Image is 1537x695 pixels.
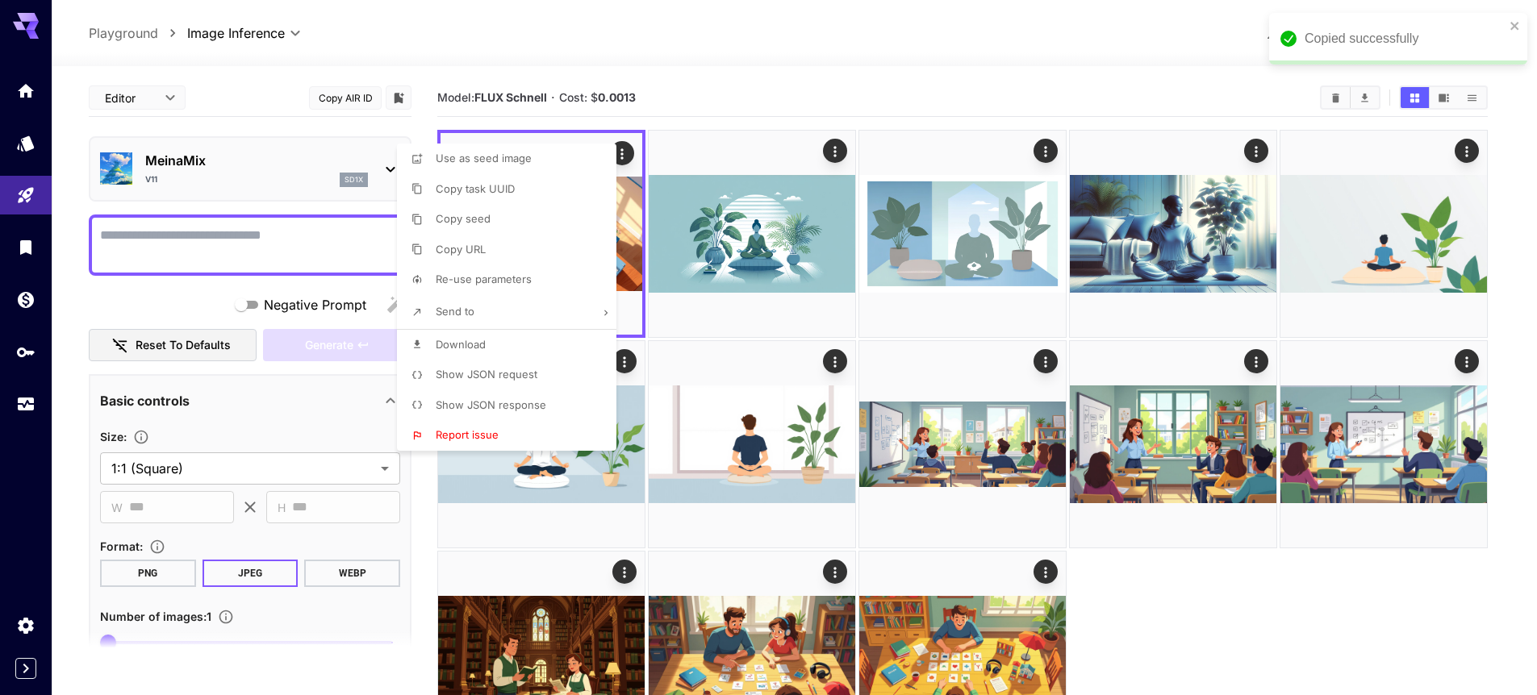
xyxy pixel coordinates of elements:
[1305,29,1505,48] div: Copied successfully
[436,152,532,164] span: Use as seed image
[1510,19,1521,32] button: close
[436,305,474,318] span: Send to
[436,182,515,195] span: Copy task UUID
[436,428,499,441] span: Report issue
[436,273,532,285] span: Re-use parameters
[436,398,546,411] span: Show JSON response
[436,338,486,351] span: Download
[436,243,486,256] span: Copy URL
[436,212,491,225] span: Copy seed
[436,368,537,381] span: Show JSON request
